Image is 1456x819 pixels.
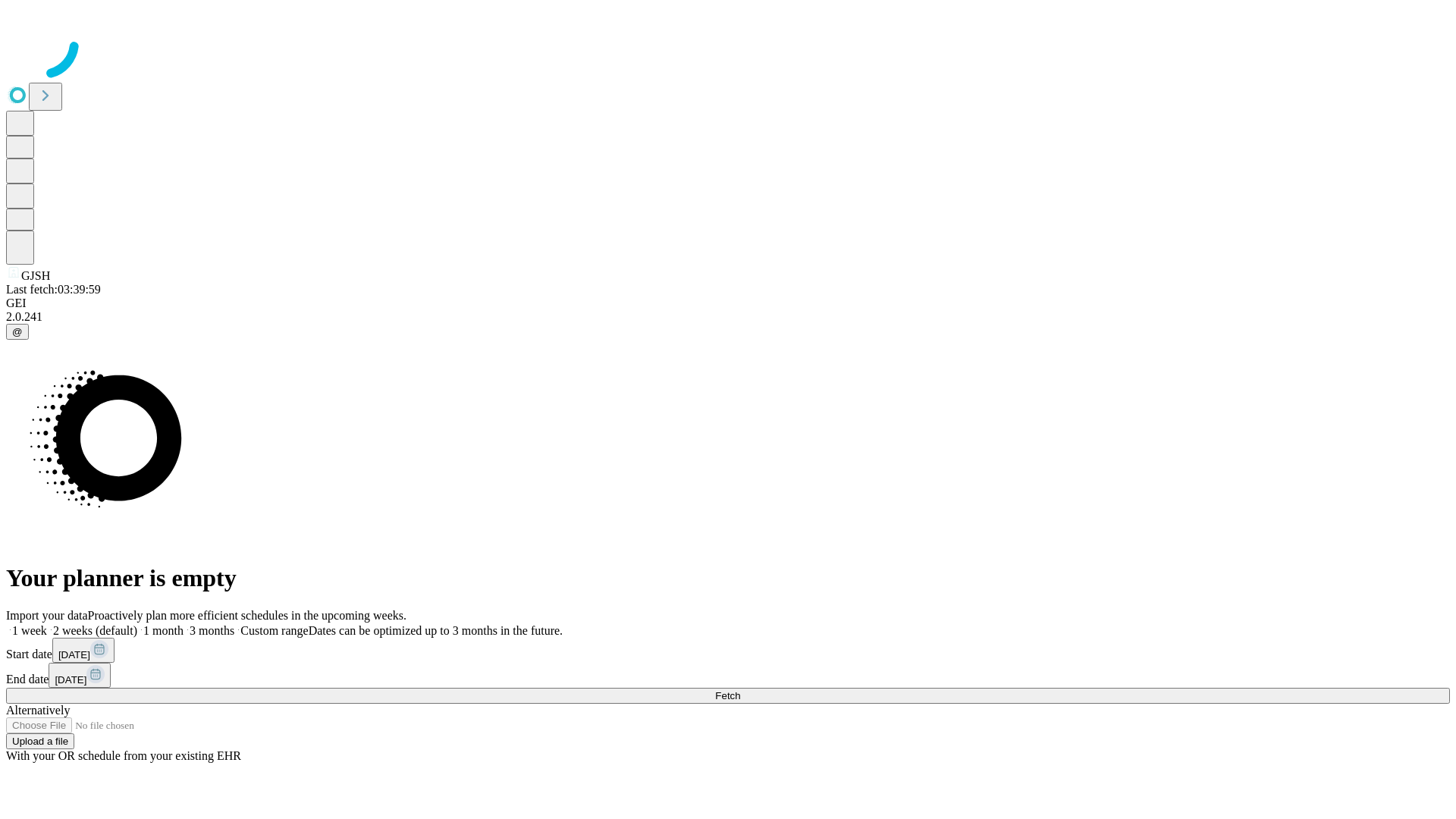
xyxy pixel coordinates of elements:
[6,283,101,296] span: Last fetch: 03:39:59
[6,638,1450,663] div: Start date
[190,624,234,637] span: 3 months
[715,690,740,701] span: Fetch
[6,310,1450,324] div: 2.0.241
[6,297,1450,310] div: GEI
[21,269,50,282] span: GJSH
[143,624,184,637] span: 1 month
[6,704,70,717] span: Alternatively
[6,324,29,340] button: @
[6,733,74,749] button: Upload a file
[6,688,1450,704] button: Fetch
[6,749,241,762] span: With your OR schedule from your existing EHR
[240,624,308,637] span: Custom range
[6,663,1450,688] div: End date
[12,326,23,337] span: @
[309,624,563,637] span: Dates can be optimized up to 3 months in the future.
[49,663,111,688] button: [DATE]
[12,624,47,637] span: 1 week
[58,649,90,661] span: [DATE]
[55,674,86,686] span: [DATE]
[52,638,115,663] button: [DATE]
[88,609,406,622] span: Proactively plan more efficient schedules in the upcoming weeks.
[6,609,88,622] span: Import your data
[53,624,137,637] span: 2 weeks (default)
[6,564,1450,592] h1: Your planner is empty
